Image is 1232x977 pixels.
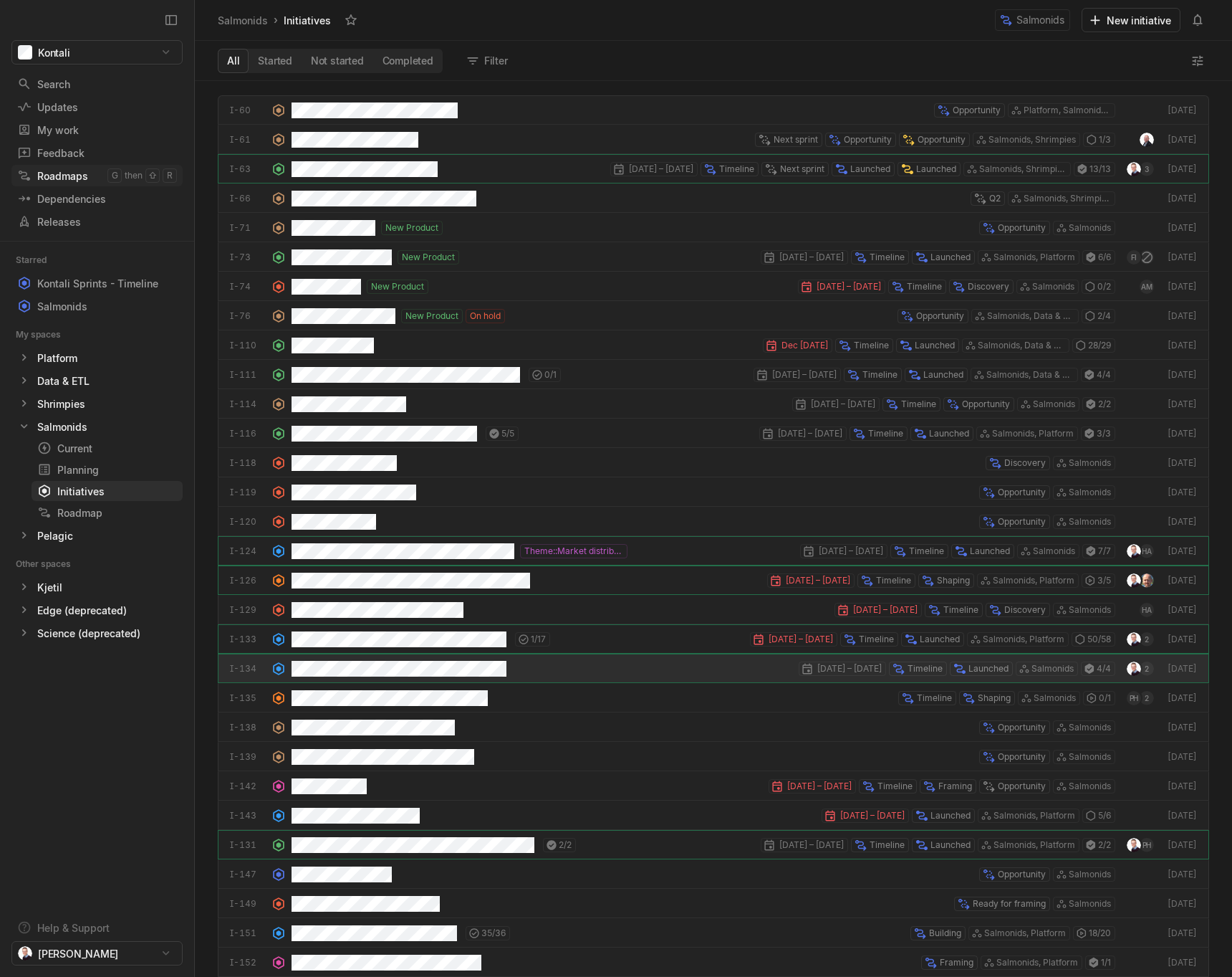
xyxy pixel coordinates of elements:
span: Discovery [1004,457,1046,470]
span: Salmonids [1069,721,1111,734]
div: Salmonids [11,296,183,316]
span: Platform, Salmonids, Data & ETL [1024,104,1111,117]
span: 2 [1145,662,1149,676]
div: [DATE] [1165,133,1197,146]
a: I-139OpportunitySalmonids[DATE] [218,742,1209,771]
span: Salmonids [1069,604,1111,616]
span: Launched [930,251,971,264]
a: I-110Dec [DATE]TimelineLaunchedSalmonids, Data & ETL, Platform28/29[DATE] [218,330,1209,360]
div: Kontali Sprints - Timeline [37,276,158,291]
span: Launched [923,368,963,381]
span: Salmonids, Data & ETL [986,368,1074,381]
span: Next sprint [774,133,818,146]
div: I-61 [230,133,266,146]
a: I-134[DATE] – [DATE]TimelineLaunchedSalmonids4/42[DATE] [218,654,1209,683]
a: I-126[DATE] – [DATE]TimelineShapingSalmonids, Platform3/5[DATE] [218,566,1209,595]
div: I-66 [230,192,266,205]
div: I-118DiscoverySalmonids[DATE] [218,448,1209,477]
span: Launched [850,163,890,176]
div: I-73New Product[DATE] – [DATE]TimelineLaunchedSalmonids, Platform6/6FI[DATE] [218,242,1209,272]
span: Salmonids [1069,780,1111,793]
a: Releases [11,211,183,232]
div: grid [195,95,1232,977]
span: Salmonids [1069,750,1111,763]
div: Salmonids [37,419,87,434]
div: [DATE] – [DATE] [610,162,698,176]
a: I-74New Product[DATE] – [DATE]TimelineDiscoverySalmonids0/2AM[DATE] [218,272,1209,301]
div: Shrimpies [11,394,183,414]
span: Timeline [868,427,903,440]
div: Pelagic [37,528,73,543]
a: I-1165/5[DATE] – [DATE]TimelineLaunchedSalmonids, Platform3/3[DATE] [218,419,1209,448]
a: Search [11,73,183,95]
span: PH [1142,838,1151,852]
span: Opportunity [962,398,1010,411]
div: I-131 [230,839,266,852]
a: Updates [11,96,183,118]
a: I-63[DATE] – [DATE]TimelineNext sprintLaunchedLaunchedSalmonids, Shrimpies, Platform13/133[DATE] [218,154,1209,184]
span: On hold [470,310,501,323]
span: Salmonids [1016,10,1064,30]
span: Salmonids, Platform [993,574,1074,587]
div: I-142[DATE] – [DATE]TimelineFramingOpportunitySalmonids[DATE] [218,771,1209,801]
span: Timeline [870,251,905,264]
div: I-124Theme::Market distribution[DATE] – [DATE]TimelineLaunchedSalmonids7/7HA[DATE] [218,536,1209,566]
a: Roadmap [32,502,183,523]
a: Salmonids [11,416,183,437]
a: Data & ETL [11,371,183,391]
a: I-119OpportunitySalmonids[DATE] [218,477,1209,507]
button: Kontali [11,40,183,65]
div: 4 / 4 [1081,662,1115,676]
div: I-71 [230,221,266,234]
span: Timeline [719,163,754,176]
div: [DATE] [1165,192,1197,205]
div: I-124 [230,545,266,558]
span: Next sprint [780,163,824,176]
a: Dependencies [11,188,183,209]
div: 13 / 13 [1074,162,1115,176]
button: Filter [460,49,516,72]
div: I-63 [230,163,266,176]
span: Timeline [877,780,913,793]
span: Opportunity [998,515,1046,528]
span: Salmonids [1069,486,1111,499]
div: Releases [17,214,177,229]
div: I-114 [230,398,266,411]
img: Kontali0497_EJH_round.png [1127,632,1141,647]
div: Edge (deprecated) [11,600,183,620]
div: Dec [DATE] [763,338,832,353]
div: Salmonids [218,13,268,28]
span: Timeline [907,280,942,293]
div: Kjetil [11,577,183,597]
div: [DATE] – [DATE] [822,809,909,823]
div: I-135 [230,692,266,705]
span: New Product [385,221,438,234]
a: I-120OpportunitySalmonids[DATE] [218,507,1209,536]
div: I-126 [230,574,266,587]
a: I-114[DATE] – [DATE]TimelineOpportunitySalmonids2/2[DATE] [218,389,1209,419]
div: then [122,168,145,183]
span: Launched [915,339,955,352]
div: [DATE] – [DATE] [798,280,885,294]
div: 4 / 4 [1081,368,1115,382]
div: [DATE] [1165,398,1197,411]
a: Roadmapsgthen⇧r [11,165,183,186]
span: Salmonids [1034,692,1076,705]
div: 3 / 3 [1081,426,1115,441]
div: [DATE] [1165,662,1197,675]
img: Kontali0497_EJH_round.png [1127,838,1141,852]
span: Timeline [908,662,943,675]
span: Opportunity [998,486,1046,499]
div: I-139 [230,750,266,763]
div: I-1110/1[DATE] – [DATE]TimelineLaunchedSalmonids, Data & ETL4/4[DATE] [218,360,1209,389]
button: All [218,49,249,73]
kbd: r [163,168,177,183]
div: 2 / 4 [1082,309,1115,323]
div: Kjetil [37,580,62,595]
div: 28 / 29 [1072,338,1115,353]
a: Current [32,438,183,458]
